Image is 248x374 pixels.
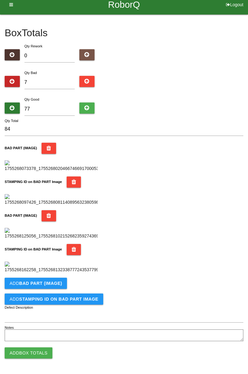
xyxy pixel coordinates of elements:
button: BAD PART (IMAGE) [42,143,56,154]
b: STAMPING ID on BAD PART Image [5,247,62,251]
b: BAD PART (IMAGE) [5,146,37,150]
label: Qty Good [24,98,39,101]
b: BAD PART (IMAGE) [5,214,37,217]
label: Qty Rework [24,44,42,48]
button: AddBAD PART (IMAGE) [5,278,67,289]
b: STAMPING ID on BAD PART Image [5,180,62,184]
button: AddBox Totals [5,347,52,359]
img: 1755268125056_17552681021526823592743696078095.jpg [5,228,98,239]
label: Qty Bad [24,71,37,75]
b: BAD PART (IMAGE) [19,281,62,286]
img: 1755268073378_17552680204667466917000530537042.jpg [5,160,98,172]
img: 1755268097426_17552680811408956323805980418030.jpg [5,194,98,206]
label: Qty Total [5,118,18,124]
h4: Box Totals [5,28,243,38]
button: AddSTAMPING ID on BAD PART Image [5,294,103,305]
button: STAMPING ID on BAD PART Image [67,244,81,255]
label: Notes [5,325,14,330]
img: 1755268162258_17552681323387772435377995686200.jpg [5,262,98,273]
button: STAMPING ID on BAD PART Image [67,176,81,188]
button: BAD PART (IMAGE) [42,210,56,221]
label: Defect Description [5,305,33,310]
b: STAMPING ID on BAD PART Image [19,297,98,302]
